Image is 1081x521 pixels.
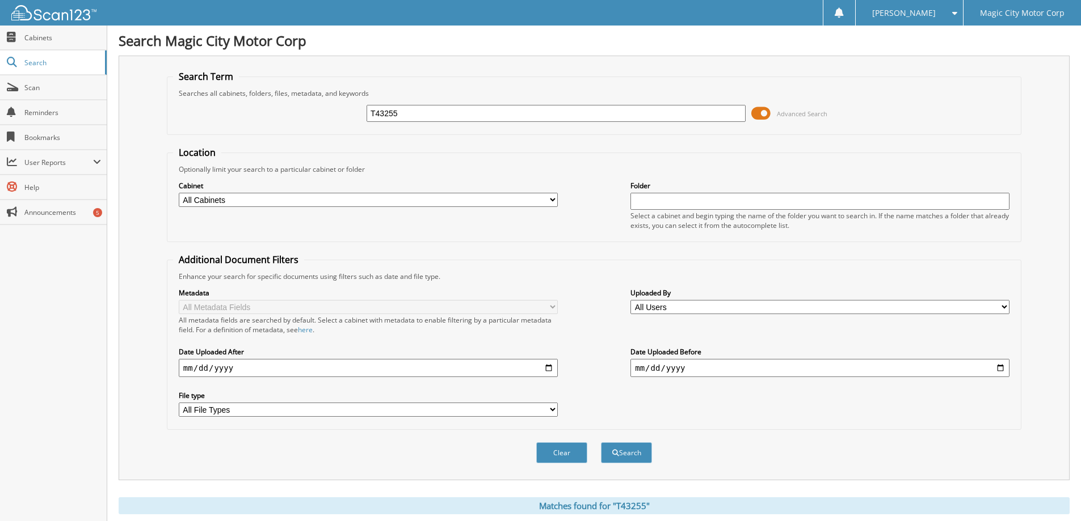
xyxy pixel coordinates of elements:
[24,207,101,217] span: Announcements
[173,70,239,83] legend: Search Term
[24,133,101,142] span: Bookmarks
[298,325,313,334] a: here
[179,359,558,377] input: start
[777,109,827,118] span: Advanced Search
[24,158,93,167] span: User Reports
[179,288,558,298] label: Metadata
[980,10,1065,16] span: Magic City Motor Corp
[179,391,558,400] label: File type
[119,31,1070,50] h1: Search Magic City Motor Corp
[24,33,101,43] span: Cabinets
[24,183,101,192] span: Help
[536,442,587,463] button: Clear
[11,5,96,20] img: scan123-logo-white.svg
[630,181,1010,190] label: Folder
[173,253,304,266] legend: Additional Document Filters
[24,108,101,117] span: Reminders
[179,181,558,190] label: Cabinet
[173,146,221,159] legend: Location
[24,83,101,92] span: Scan
[630,211,1010,230] div: Select a cabinet and begin typing the name of the folder you want to search in. If the name match...
[93,208,102,217] div: 5
[173,88,1015,98] div: Searches all cabinets, folders, files, metadata, and keywords
[179,347,558,357] label: Date Uploaded After
[872,10,936,16] span: [PERSON_NAME]
[24,58,99,67] span: Search
[173,164,1015,174] div: Optionally limit your search to a particular cabinet or folder
[179,315,558,334] div: All metadata fields are searched by default. Select a cabinet with metadata to enable filtering b...
[630,347,1010,357] label: Date Uploaded Before
[119,497,1070,514] div: Matches found for "T43255"
[173,272,1015,281] div: Enhance your search for specific documents using filters such as date and file type.
[601,442,652,463] button: Search
[630,288,1010,298] label: Uploaded By
[630,359,1010,377] input: end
